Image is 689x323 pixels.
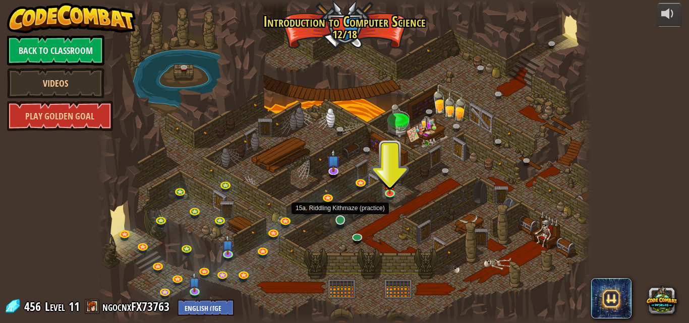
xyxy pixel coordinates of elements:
img: level-banner-unstarted-subscriber.png [326,149,340,172]
button: Adjust volume [657,3,682,27]
img: level-banner-unstarted-subscriber.png [222,235,234,255]
span: 11 [69,298,80,314]
img: level-banner-started.png [384,174,395,194]
a: ngocnxFX73763 [102,298,173,314]
a: Back to Classroom [7,35,104,66]
img: CodeCombat - Learn how to code by playing a game [7,3,136,33]
a: Play Golden Goal [7,101,113,131]
span: Level [45,298,65,315]
span: 456 [24,298,44,314]
img: level-banner-unstarted-subscriber.png [189,272,200,292]
a: Videos [7,68,104,98]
